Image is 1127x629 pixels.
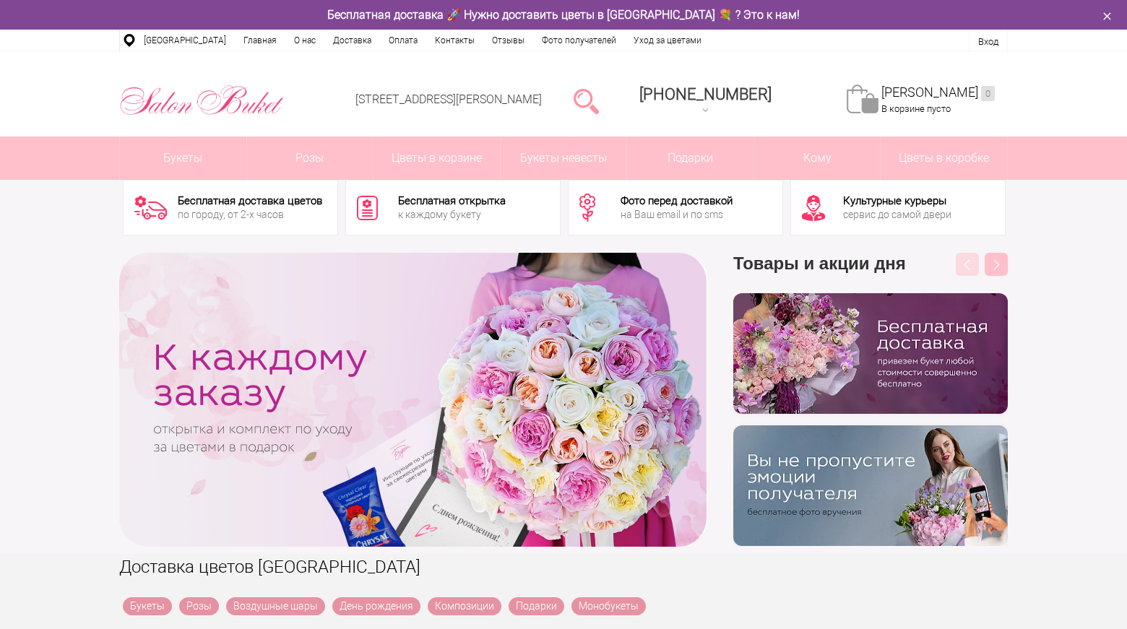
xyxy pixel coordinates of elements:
a: Розы [179,597,219,615]
div: [PHONE_NUMBER] [639,85,772,103]
a: День рождения [332,597,420,615]
a: [GEOGRAPHIC_DATA] [135,30,235,51]
a: Контакты [426,30,483,51]
div: на Ваш email и по sms [621,209,733,220]
div: Фото перед доставкой [621,196,733,207]
a: О нас [285,30,324,51]
a: Букеты невесты [501,136,627,180]
a: Вход [978,36,998,47]
a: Воздушные шары [226,597,325,615]
div: сервис до самой двери [843,209,951,220]
a: Цветы в корзине [373,136,500,180]
a: Композиции [428,597,501,615]
button: Next [985,253,1008,276]
a: Подарки [509,597,564,615]
img: Цветы Нижний Новгород [119,82,285,119]
img: hpaj04joss48rwypv6hbykmvk1dj7zyr.png.webp [733,293,1008,414]
a: Отзывы [483,30,533,51]
h1: Доставка цветов [GEOGRAPHIC_DATA] [119,554,1008,580]
span: В корзине пусто [881,103,951,114]
ins: 0 [981,86,995,101]
img: v9wy31nijnvkfycrkduev4dhgt9psb7e.png.webp [733,425,1008,546]
a: Букеты [123,597,172,615]
a: Доставка [324,30,380,51]
a: Уход за цветами [625,30,710,51]
a: Оплата [380,30,426,51]
span: Кому [754,136,881,180]
a: [STREET_ADDRESS][PERSON_NAME] [355,92,542,106]
a: Цветы в коробке [881,136,1007,180]
h3: Товары и акции дня [733,253,1008,293]
div: Культурные курьеры [843,196,951,207]
a: Монобукеты [571,597,646,615]
a: [PHONE_NUMBER] [631,80,780,121]
a: [PERSON_NAME] [881,84,995,101]
div: Бесплатная доставка цветов [178,196,322,207]
a: Главная [235,30,285,51]
div: Бесплатная доставка 🚀 Нужно доставить цветы в [GEOGRAPHIC_DATA] 💐 ? Это к нам! [108,7,1019,22]
div: к каждому букету [398,209,506,220]
a: Фото получателей [533,30,625,51]
div: по городу, от 2-х часов [178,209,322,220]
a: Розы [247,136,373,180]
a: Подарки [627,136,754,180]
a: Букеты [120,136,246,180]
div: Бесплатная открытка [398,196,506,207]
